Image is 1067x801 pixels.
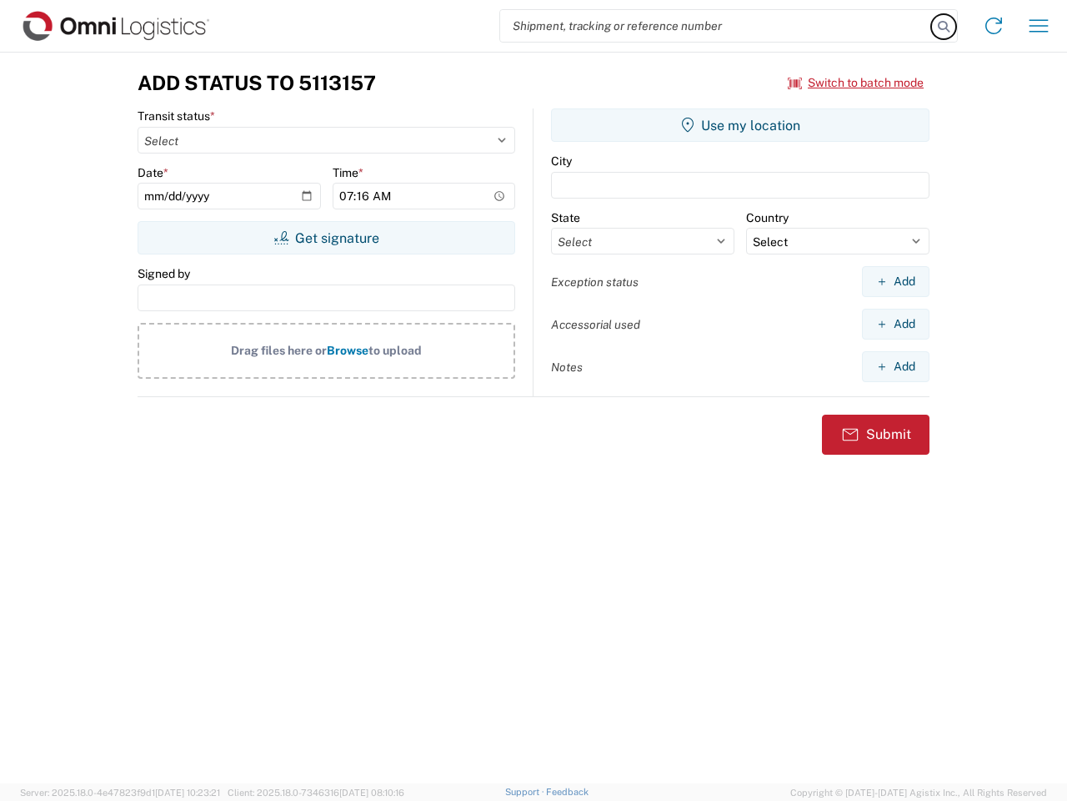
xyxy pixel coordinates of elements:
label: Time [333,165,363,180]
h3: Add Status to 5113157 [138,71,376,95]
a: Feedback [546,787,589,797]
input: Shipment, tracking or reference number [500,10,932,42]
span: [DATE] 08:10:16 [339,788,404,798]
span: Server: 2025.18.0-4e47823f9d1 [20,788,220,798]
button: Add [862,266,929,297]
label: Date [138,165,168,180]
span: Drag files here or [231,344,327,357]
button: Submit [822,415,929,455]
button: Switch to batch mode [788,69,924,97]
label: Accessorial used [551,317,640,332]
label: Notes [551,360,583,375]
button: Add [862,351,929,382]
label: Country [746,210,789,225]
button: Add [862,309,929,340]
a: Support [505,787,547,797]
span: [DATE] 10:23:21 [155,788,220,798]
button: Get signature [138,221,515,254]
span: Copyright © [DATE]-[DATE] Agistix Inc., All Rights Reserved [790,785,1047,800]
span: Client: 2025.18.0-7346316 [228,788,404,798]
label: Signed by [138,266,190,281]
label: State [551,210,580,225]
label: Transit status [138,108,215,123]
label: Exception status [551,275,639,290]
span: to upload [368,344,422,357]
label: City [551,154,572,169]
button: Use my location [551,108,929,142]
span: Browse [327,344,368,357]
